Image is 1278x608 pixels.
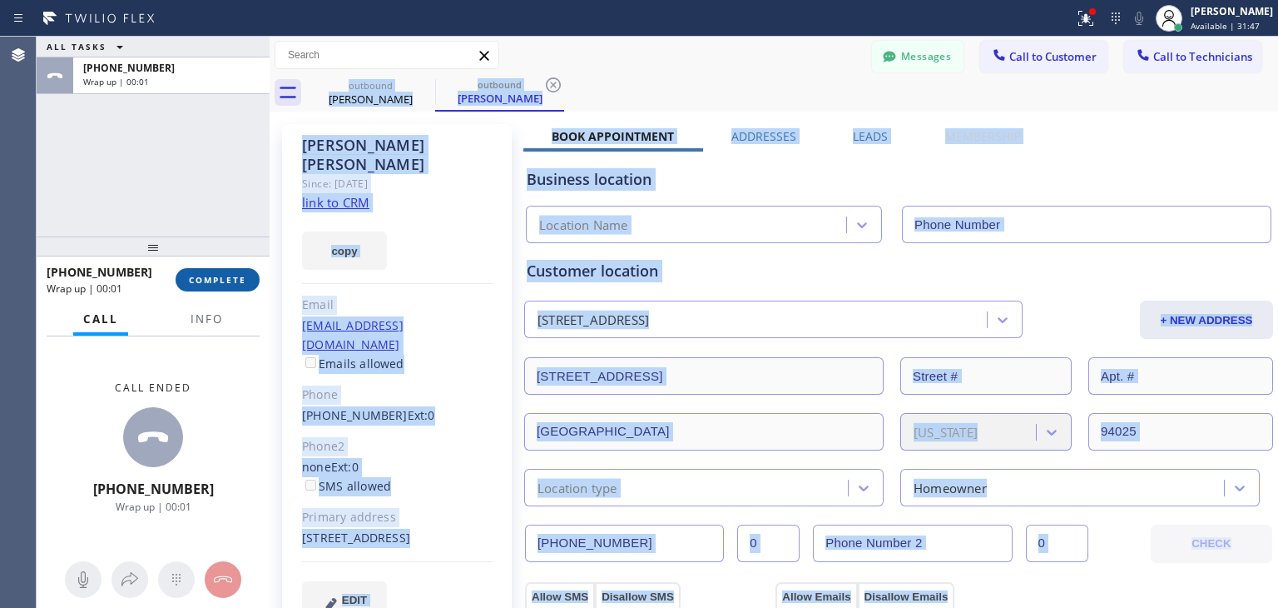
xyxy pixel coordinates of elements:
[331,459,359,475] span: Ext: 0
[524,413,884,451] input: City
[302,478,391,494] label: SMS allowed
[1140,301,1273,339] button: + NEW ADDRESS
[524,357,884,395] input: Address
[1127,7,1151,30] button: Mute
[302,508,493,527] div: Primary address
[308,92,433,107] div: [PERSON_NAME]
[83,76,149,87] span: Wrap up | 00:01
[302,136,493,174] div: [PERSON_NAME] [PERSON_NAME]
[302,458,493,496] div: none
[302,407,408,423] a: [PHONE_NUMBER]
[302,356,404,371] label: Emails allowed
[302,296,493,315] div: Email
[176,268,260,292] button: COMPLETE
[537,311,649,330] div: [STREET_ADDRESS]
[65,561,102,598] button: Mute
[302,194,369,211] a: link to CRM
[302,529,493,548] div: [STREET_ADDRESS]
[737,525,800,562] input: Ext.
[308,74,433,112] div: Dan Harmon
[189,274,246,286] span: COMPLETE
[275,42,498,68] input: Search
[83,61,175,75] span: [PHONE_NUMBER]
[302,386,493,405] div: Phone
[1088,357,1273,395] input: Apt. #
[900,357,1072,395] input: Street #
[181,303,233,336] button: Info
[527,260,1271,282] div: Customer location
[872,41,963,72] button: Messages
[1191,4,1273,18] div: [PERSON_NAME]
[1088,413,1273,451] input: ZIP
[302,317,404,352] a: [EMAIL_ADDRESS][DOMAIN_NAME]
[902,206,1271,243] input: Phone Number
[111,561,148,598] button: Open directory
[813,525,1012,562] input: Phone Number 2
[1124,41,1261,72] button: Call to Technicians
[47,41,106,52] span: ALL TASKS
[914,478,987,497] div: Homeowner
[525,525,724,562] input: Phone Number
[73,303,128,336] button: Call
[191,311,223,326] span: Info
[437,78,562,91] div: outbound
[93,480,214,498] span: [PHONE_NUMBER]
[47,264,152,280] span: [PHONE_NUMBER]
[342,594,367,606] span: EDIT
[158,561,195,598] button: Open dialpad
[1026,525,1088,562] input: Ext. 2
[437,91,562,106] div: [PERSON_NAME]
[1009,49,1097,64] span: Call to Customer
[437,74,562,110] div: Dan Harmon
[302,437,493,456] div: Phone2
[980,41,1107,72] button: Call to Customer
[527,168,1271,191] div: Business location
[945,128,1020,144] label: Membership
[537,478,617,497] div: Location type
[302,232,387,270] button: copy
[1151,525,1272,563] button: CHECK
[302,174,493,193] div: Since: [DATE]
[47,282,122,296] span: Wrap up | 00:01
[552,128,674,144] label: Book Appointment
[115,381,191,395] span: Call ended
[305,480,316,491] input: SMS allowed
[308,79,433,92] div: outbound
[37,37,140,57] button: ALL TASKS
[1153,49,1252,64] span: Call to Technicians
[408,407,435,423] span: Ext: 0
[205,561,241,598] button: Hang up
[1191,20,1260,32] span: Available | 31:47
[305,357,316,368] input: Emails allowed
[539,216,628,235] div: Location Name
[116,500,191,514] span: Wrap up | 00:01
[731,128,796,144] label: Addresses
[853,128,888,144] label: Leads
[83,311,118,326] span: Call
